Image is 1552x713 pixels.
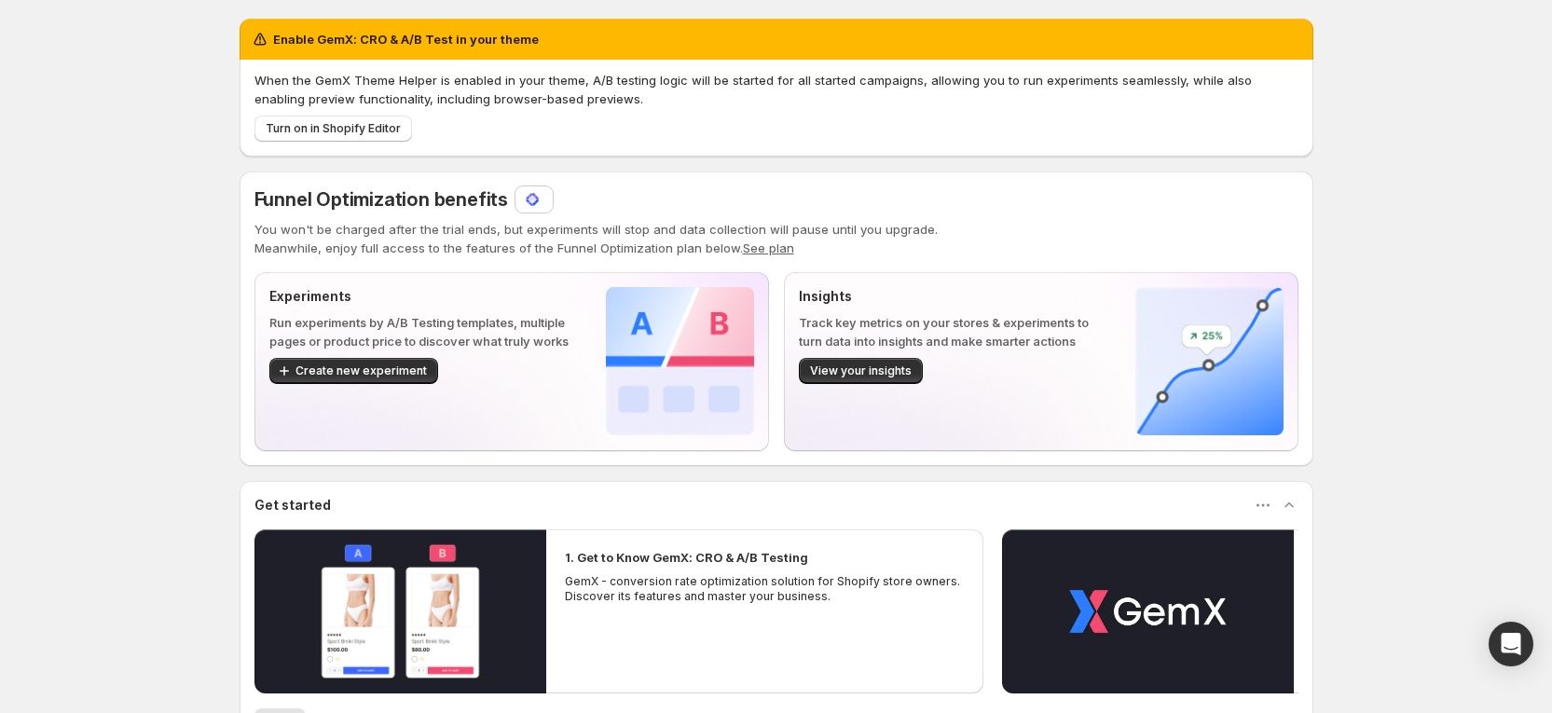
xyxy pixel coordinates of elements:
[799,313,1106,350] p: Track key metrics on your stores & experiments to turn data into insights and make smarter actions
[269,313,576,350] p: Run experiments by A/B Testing templates, multiple pages or product price to discover what truly ...
[273,30,539,48] h2: Enable GemX: CRO & A/B Test in your theme
[1489,622,1533,666] div: Open Intercom Messenger
[254,188,508,211] span: Funnel Optimization benefits
[254,71,1298,108] p: When the GemX Theme Helper is enabled in your theme, A/B testing logic will be started for all st...
[254,116,412,142] button: Turn on in Shopify Editor
[295,363,427,378] span: Create new experiment
[799,358,923,384] button: View your insights
[254,496,331,514] h3: Get started
[266,121,401,136] span: Turn on in Shopify Editor
[269,358,438,384] button: Create new experiment
[565,574,966,604] p: GemX - conversion rate optimization solution for Shopify store owners. Discover its features and ...
[810,363,912,378] span: View your insights
[269,287,576,306] p: Experiments
[254,220,1298,239] p: You won't be charged after the trial ends, but experiments will stop and data collection will pau...
[1135,287,1284,435] img: Insights
[254,529,546,693] button: Play video
[565,548,808,567] h2: 1. Get to Know GemX: CRO & A/B Testing
[1002,529,1294,693] button: Play video
[743,240,794,255] button: See plan
[254,239,1298,257] p: Meanwhile, enjoy full access to the features of the Funnel Optimization plan below.
[606,287,754,435] img: Experiments
[799,287,1106,306] p: Insights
